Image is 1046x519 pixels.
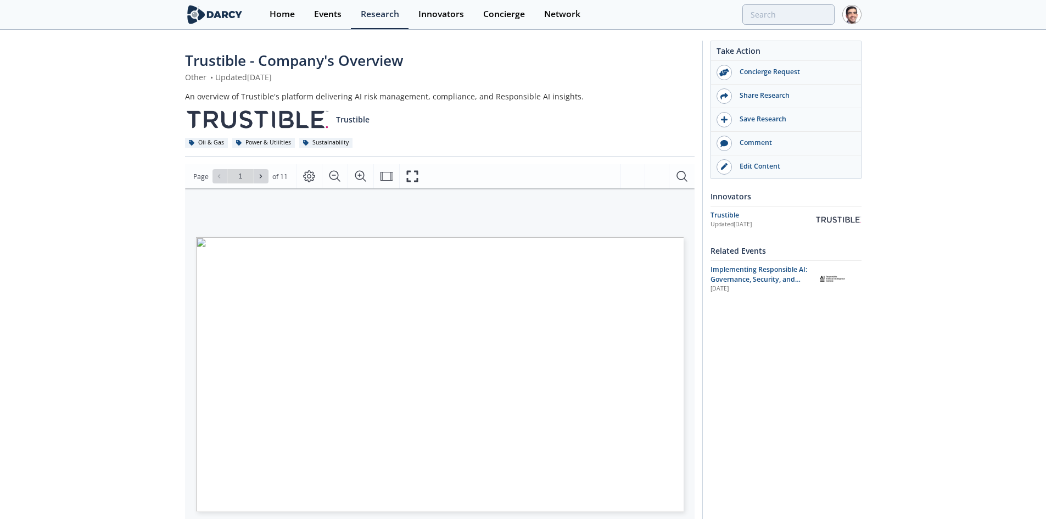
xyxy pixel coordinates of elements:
[711,210,815,220] div: Trustible
[185,5,245,24] img: logo-wide.svg
[544,10,580,19] div: Network
[815,269,849,288] img: Responsible AI Institute
[732,161,855,171] div: Edit Content
[711,155,861,178] a: Edit Content
[418,10,464,19] div: Innovators
[185,71,695,83] div: Other Updated [DATE]
[314,10,342,19] div: Events
[711,241,862,260] div: Related Events
[742,4,835,25] input: Advanced Search
[299,138,353,148] div: Sustainability
[711,220,815,229] div: Updated [DATE]
[336,114,370,125] p: Trustible
[732,114,855,124] div: Save Research
[270,10,295,19] div: Home
[815,216,862,222] img: Trustible
[711,265,862,294] a: Implementing Responsible AI: Governance, Security, and Ethics in the Digital Age [DATE] Responsib...
[711,187,862,206] div: Innovators
[842,5,862,24] img: Profile
[185,138,228,148] div: Oil & Gas
[232,138,295,148] div: Power & Utilities
[361,10,399,19] div: Research
[711,265,807,294] span: Implementing Responsible AI: Governance, Security, and Ethics in the Digital Age
[185,91,695,102] div: An overview of Trustible's platform delivering AI risk management, compliance, and Responsible AI...
[483,10,525,19] div: Concierge
[1000,475,1035,508] iframe: chat widget
[711,45,861,61] div: Take Action
[209,72,215,82] span: •
[732,91,855,101] div: Share Research
[732,67,855,77] div: Concierge Request
[711,210,862,230] a: Trustible Updated[DATE] Trustible
[711,284,808,293] div: [DATE]
[185,51,403,70] span: Trustible - Company's Overview
[732,138,855,148] div: Comment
